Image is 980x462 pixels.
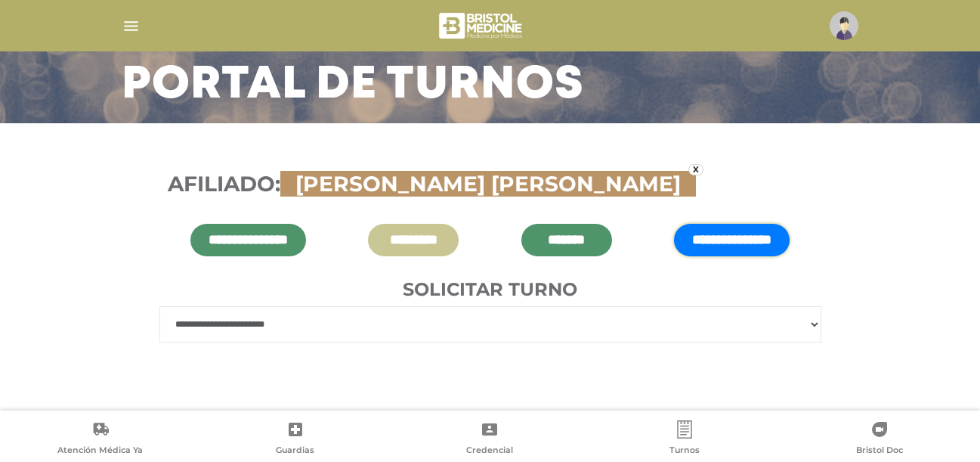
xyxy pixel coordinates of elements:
[466,445,513,458] span: Credencial
[688,164,703,175] a: x
[198,420,393,459] a: Guardias
[276,445,314,458] span: Guardias
[159,279,821,301] h4: Solicitar turno
[168,172,813,197] h3: Afiliado:
[782,420,977,459] a: Bristol Doc
[122,17,141,36] img: Cober_menu-lines-white.svg
[288,171,688,197] span: [PERSON_NAME] [PERSON_NAME]
[57,445,143,458] span: Atención Médica Ya
[587,420,782,459] a: Turnos
[122,66,584,105] h3: Portal de turnos
[830,11,858,40] img: profile-placeholder.svg
[669,445,700,458] span: Turnos
[393,420,588,459] a: Credencial
[437,8,527,44] img: bristol-medicine-blanco.png
[856,445,903,458] span: Bristol Doc
[3,420,198,459] a: Atención Médica Ya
